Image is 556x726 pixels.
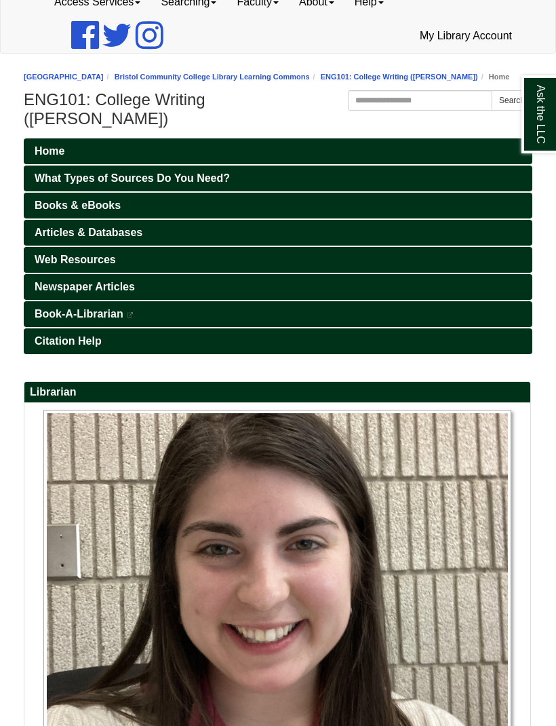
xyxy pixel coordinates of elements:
li: Home [478,71,510,83]
a: Articles & Databases [24,220,532,246]
h1: ENG101: College Writing ([PERSON_NAME]) [24,90,532,128]
a: Home [24,138,532,164]
a: My Library Account [410,19,522,53]
a: [GEOGRAPHIC_DATA] [24,73,104,81]
a: ENG101: College Writing ([PERSON_NAME]) [321,73,478,81]
a: Bristol Community College Library Learning Commons [115,73,310,81]
a: Newspaper Articles [24,274,532,300]
span: Web Resources [35,254,116,265]
span: Newspaper Articles [35,281,135,292]
a: Books & eBooks [24,193,532,218]
a: Web Resources [24,247,532,273]
i: This link opens in a new window [126,312,134,318]
a: Citation Help [24,328,532,354]
h2: Librarian [24,382,530,403]
nav: breadcrumb [24,71,532,83]
a: What Types of Sources Do You Need? [24,166,532,191]
span: Book-A-Librarian [35,308,123,320]
span: Books & eBooks [35,199,121,211]
span: Articles & Databases [35,227,142,238]
span: What Types of Sources Do You Need? [35,172,230,184]
span: Citation Help [35,335,102,347]
button: Search [492,90,532,111]
a: Book-A-Librarian [24,301,532,327]
span: Home [35,145,64,157]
